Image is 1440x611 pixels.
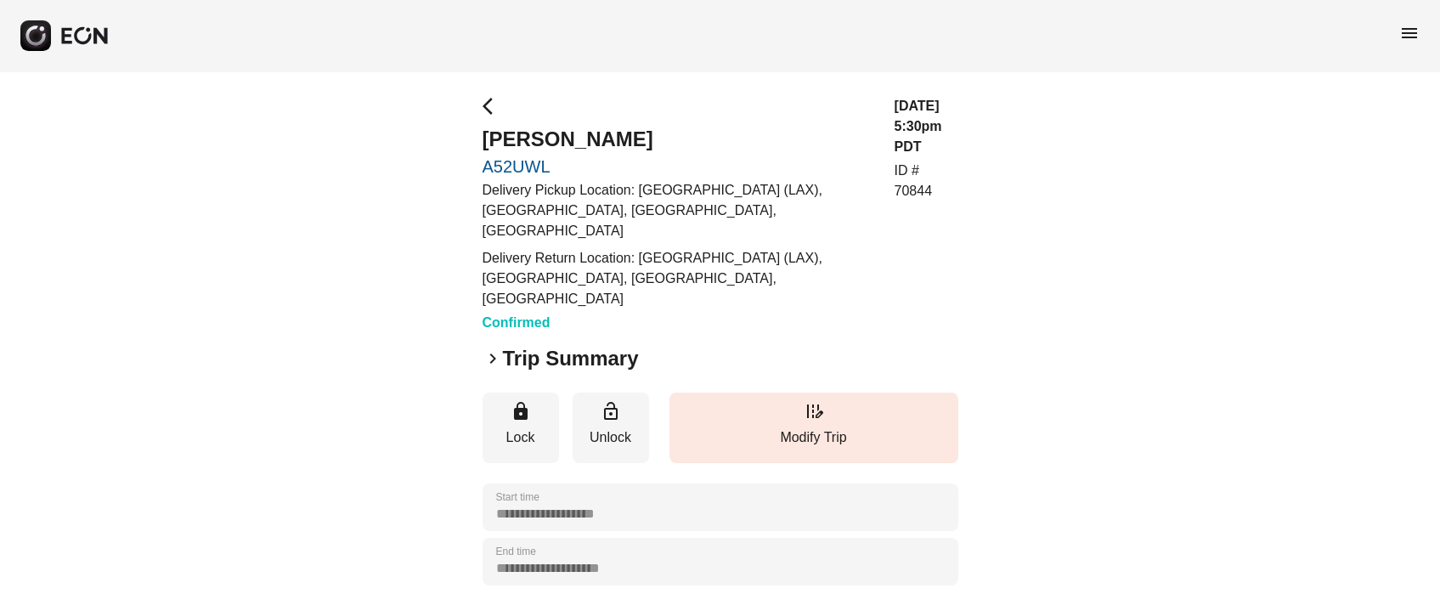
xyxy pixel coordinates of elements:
[503,345,639,372] h2: Trip Summary
[895,96,958,157] h3: [DATE] 5:30pm PDT
[669,393,958,463] button: Modify Trip
[483,393,559,463] button: Lock
[1399,23,1420,43] span: menu
[511,401,531,421] span: lock
[601,401,621,421] span: lock_open
[483,156,874,177] a: A52UWL
[483,96,503,116] span: arrow_back_ios
[678,427,950,448] p: Modify Trip
[895,161,958,201] p: ID # 70844
[483,313,874,333] h3: Confirmed
[491,427,551,448] p: Lock
[483,126,874,153] h2: [PERSON_NAME]
[483,180,874,241] p: Delivery Pickup Location: [GEOGRAPHIC_DATA] (LAX), [GEOGRAPHIC_DATA], [GEOGRAPHIC_DATA], [GEOGRAP...
[581,427,641,448] p: Unlock
[483,348,503,369] span: keyboard_arrow_right
[804,401,824,421] span: edit_road
[483,248,874,309] p: Delivery Return Location: [GEOGRAPHIC_DATA] (LAX), [GEOGRAPHIC_DATA], [GEOGRAPHIC_DATA], [GEOGRAP...
[573,393,649,463] button: Unlock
